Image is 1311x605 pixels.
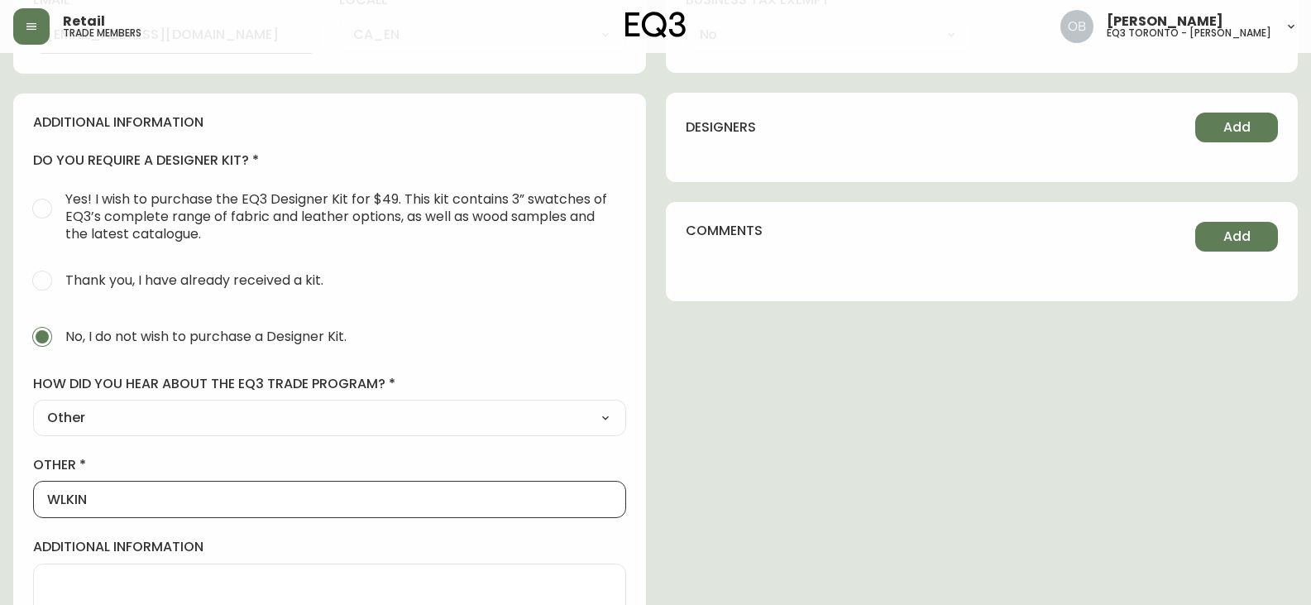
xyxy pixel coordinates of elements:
h4: designers [686,118,756,137]
span: Retail [63,15,105,28]
h5: eq3 toronto - [PERSON_NAME] [1107,28,1271,38]
label: how did you hear about the eq3 trade program? [33,375,626,393]
h4: do you require a designer kit? [33,151,626,170]
button: Add [1195,113,1278,142]
span: Yes! I wish to purchase the EQ3 Designer Kit for $49. This kit contains 3” swatches of EQ3’s comp... [65,190,613,242]
img: logo [625,12,687,38]
span: Thank you, I have already received a kit. [65,271,323,289]
span: [PERSON_NAME] [1107,15,1223,28]
h4: additional information [33,113,626,132]
span: No, I do not wish to purchase a Designer Kit. [65,328,347,345]
span: Add [1223,118,1251,137]
button: Add [1195,222,1278,252]
img: 8e0065c524da89c5c924d5ed86cfe468 [1060,10,1093,43]
label: other [33,456,626,474]
h5: trade members [63,28,141,38]
h4: comments [686,222,763,240]
span: Add [1223,228,1251,246]
label: additional information [33,538,626,556]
